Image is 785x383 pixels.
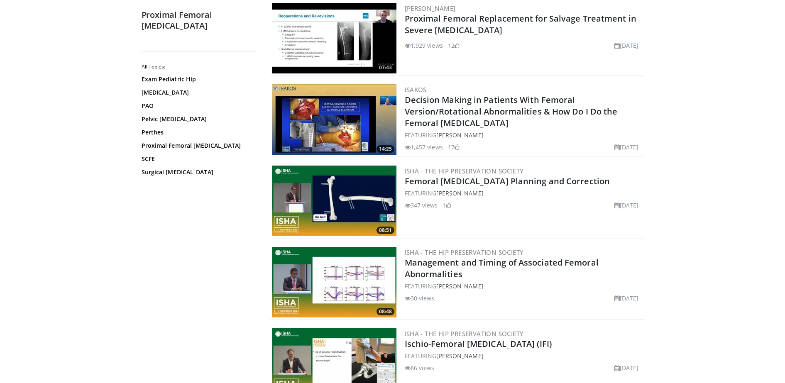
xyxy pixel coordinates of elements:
[405,41,443,50] li: 1,929 views
[272,247,396,317] a: 08:48
[405,248,524,256] a: ISHA - The Hip Preservation Society
[405,282,642,290] div: FEATURING
[405,167,524,175] a: ISHA - The Hip Preservation Society
[272,3,396,73] a: 07:43
[142,102,254,110] a: PAO
[142,168,254,176] a: Surgical [MEDICAL_DATA]
[377,145,394,153] span: 14:25
[142,88,254,97] a: [MEDICAL_DATA]
[436,189,483,197] a: [PERSON_NAME]
[405,143,443,151] li: 1,457 views
[405,294,435,302] li: 30 views
[405,329,524,338] a: ISHA - The Hip Preservation Society
[614,294,639,302] li: [DATE]
[377,308,394,315] span: 08:48
[405,94,618,129] a: Decision Making in Patients With Femoral Version/Rotational Abnormalities & How Do I Do the Femor...
[405,85,427,94] a: ISAKOS
[614,143,639,151] li: [DATE]
[142,155,254,163] a: SCFE
[142,75,254,83] a: Exam Pediatric Hip
[405,351,642,360] div: FEATURING
[272,166,396,236] a: 08:51
[272,166,396,236] img: 672ebff7-797a-4b20-affc-097c0e187e5c.300x170_q85_crop-smart_upscale.jpg
[405,201,438,210] li: 347 views
[614,41,639,50] li: [DATE]
[405,4,456,12] a: [PERSON_NAME]
[405,131,642,139] div: FEATURING
[272,84,396,155] a: 14:25
[272,84,396,155] img: 7f53b612-90df-430a-947b-169b786edf73.300x170_q85_crop-smart_upscale.jpg
[377,64,394,71] span: 07:43
[142,115,254,123] a: Pelvic [MEDICAL_DATA]
[142,63,256,70] h2: All Topics:
[448,143,460,151] li: 17
[377,227,394,234] span: 08:51
[272,247,396,317] img: fc8568a8-f288-4f70-8389-fbc8613ab1ea.300x170_q85_crop-smart_upscale.jpg
[405,189,642,198] div: FEATURING
[272,3,396,73] img: cb9379c5-61d6-4f51-9bfa-66717e01bd84.300x170_q85_crop-smart_upscale.jpg
[436,131,483,139] a: [PERSON_NAME]
[443,201,451,210] li: 1
[405,363,435,372] li: 86 views
[405,338,552,349] a: Ischio-Femoral [MEDICAL_DATA] (IFI)
[614,201,639,210] li: [DATE]
[142,141,254,150] a: Proximal Femoral [MEDICAL_DATA]
[405,13,636,36] a: Proximal Femoral Replacement for Salvage Treatment in Severe [MEDICAL_DATA]
[142,128,254,137] a: Perthes
[405,176,610,187] a: Femoral [MEDICAL_DATA] Planning and Correction
[436,282,483,290] a: [PERSON_NAME]
[614,363,639,372] li: [DATE]
[448,41,460,50] li: 12
[436,352,483,360] a: [PERSON_NAME]
[405,257,599,280] a: Management and Timing of Associated Femoral Abnormalities
[142,10,258,31] h2: Proximal Femoral [MEDICAL_DATA]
